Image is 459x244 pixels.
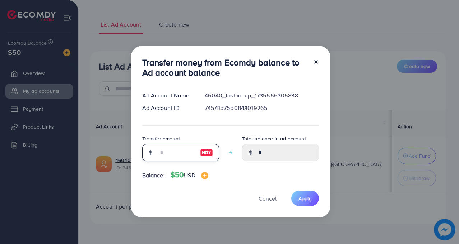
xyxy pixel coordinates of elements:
button: Apply [291,191,319,206]
button: Cancel [250,191,286,206]
h3: Transfer money from Ecomdy balance to Ad account balance [142,57,307,78]
div: 7454157550843019265 [199,104,324,112]
label: Transfer amount [142,135,180,142]
img: image [201,172,208,179]
span: Apply [298,195,312,202]
h4: $50 [171,171,208,180]
div: Ad Account ID [136,104,199,112]
span: Balance: [142,171,165,180]
span: USD [184,171,195,179]
div: Ad Account Name [136,91,199,100]
div: 46040_fashionup_1735556305838 [199,91,324,100]
label: Total balance in ad account [242,135,306,142]
img: image [200,148,213,157]
span: Cancel [259,195,277,202]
